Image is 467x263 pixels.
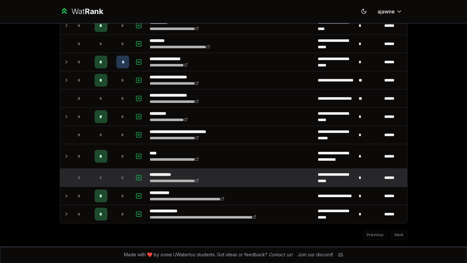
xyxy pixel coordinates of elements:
span: Rank [85,7,103,16]
a: WatRank [60,6,104,17]
a: Contact us! [269,252,292,257]
div: Wat [71,6,103,17]
div: Join our discord! [298,251,333,258]
button: ajawne [372,6,408,17]
span: ajawne [377,8,395,15]
span: Made with ❤️ by some UWaterloo students. Got ideas or feedback? [124,251,292,258]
